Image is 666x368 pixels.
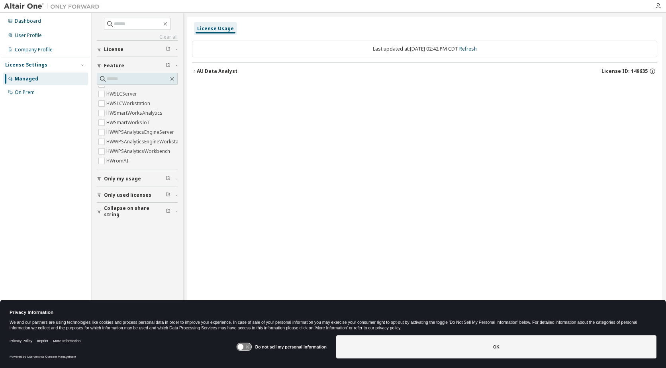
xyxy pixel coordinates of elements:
button: Only my usage [97,170,178,188]
span: Clear filter [166,176,170,182]
span: Clear filter [166,46,170,53]
label: HWSLCWorkstation [106,99,152,108]
button: AU Data AnalystLicense ID: 149635 [192,63,657,80]
button: License [97,41,178,58]
div: Dashboard [15,18,41,24]
div: AU Data Analyst [197,68,237,74]
label: HWSmartWorksAnalytics [106,108,164,118]
button: Feature [97,57,178,74]
label: HWWPSAnalyticsEngineWorkstation [106,137,189,147]
span: Only my usage [104,176,141,182]
label: HWSmartWorksIoT [106,118,152,127]
div: License Settings [5,62,47,68]
div: Company Profile [15,47,53,53]
a: Refresh [459,45,477,52]
button: Collapse on share string [97,203,178,220]
button: Only used licenses [97,186,178,204]
img: Altair One [4,2,104,10]
div: License Usage [197,25,234,32]
a: Clear all [97,34,178,40]
span: License [104,46,123,53]
div: On Prem [15,89,35,96]
label: HWWPSAnalyticsEngineServer [106,127,176,137]
span: Feature [104,63,124,69]
div: Managed [15,76,38,82]
span: Clear filter [166,208,170,215]
span: Clear filter [166,192,170,198]
span: License ID: 149635 [601,68,648,74]
span: Clear filter [166,63,170,69]
div: User Profile [15,32,42,39]
label: HWWPSAnalyticsWorkbench [106,147,172,156]
div: Last updated at: [DATE] 02:42 PM CDT [192,41,657,57]
span: Only used licenses [104,192,151,198]
label: HWSLCServer [106,89,139,99]
label: HWromAI [106,156,130,166]
span: Collapse on share string [104,205,166,218]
